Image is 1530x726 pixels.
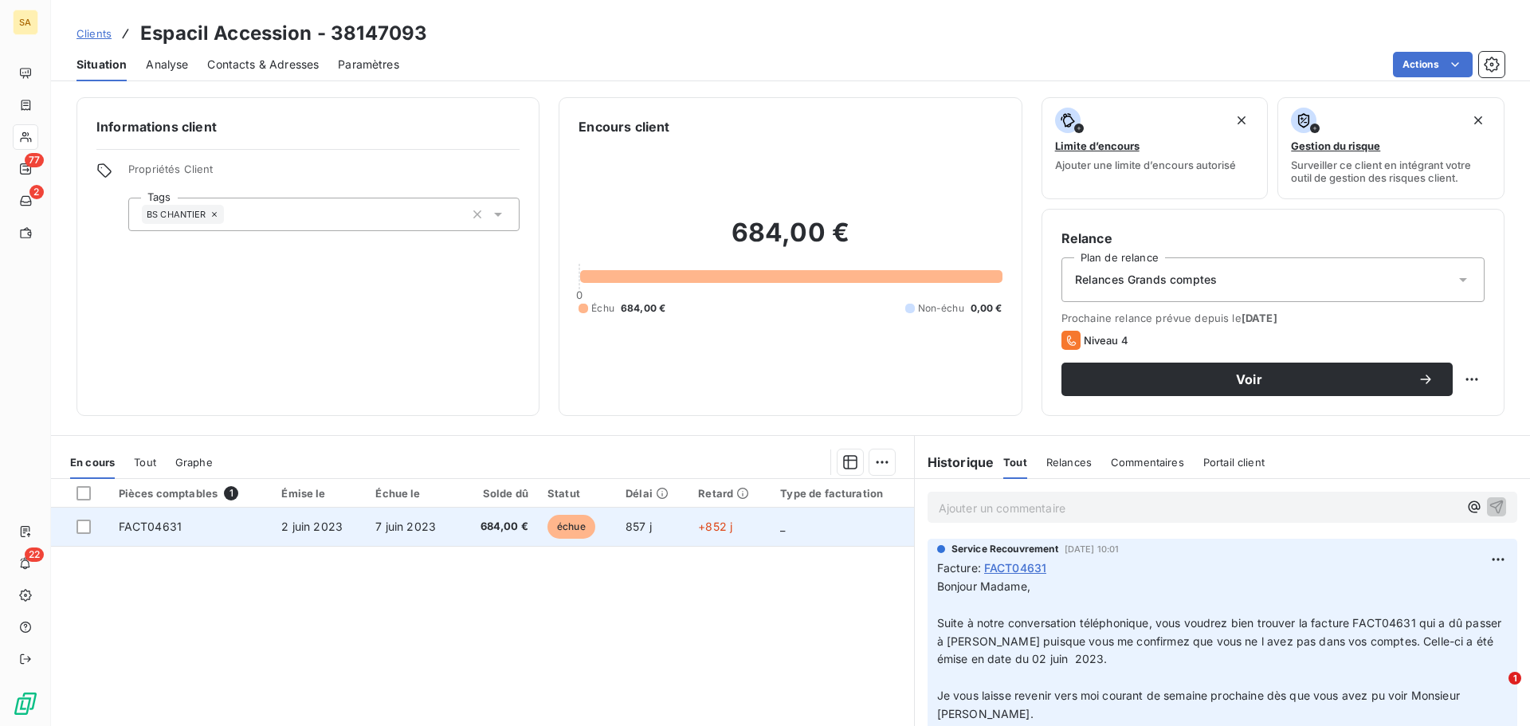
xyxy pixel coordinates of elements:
[224,207,237,222] input: Ajouter une valeur
[1055,139,1140,152] span: Limite d’encours
[576,288,583,301] span: 0
[25,153,44,167] span: 77
[698,487,761,500] div: Retard
[1055,159,1236,171] span: Ajouter une limite d’encours autorisé
[915,453,994,472] h6: Historique
[547,515,595,539] span: échue
[147,210,206,219] span: BS CHANTIER
[140,19,427,48] h3: Espacil Accession - 38147093
[1476,672,1514,710] iframe: Intercom live chat
[375,487,449,500] div: Échue le
[1061,363,1453,396] button: Voir
[698,520,732,533] span: +852 j
[281,520,343,533] span: 2 juin 2023
[207,57,319,73] span: Contacts & Adresses
[591,301,614,316] span: Échu
[937,689,1463,720] span: Je vous laisse revenir vers moi courant de semaine prochaine dès que vous avez pu voir Monsieur [...
[469,487,528,500] div: Solde dû
[76,57,127,73] span: Situation
[547,487,606,500] div: Statut
[338,57,399,73] span: Paramètres
[1277,97,1504,199] button: Gestion du risqueSurveiller ce client en intégrant votre outil de gestion des risques client.
[1111,456,1184,469] span: Commentaires
[13,691,38,716] img: Logo LeanPay
[281,487,356,500] div: Émise le
[76,27,112,40] span: Clients
[13,10,38,35] div: SA
[1061,229,1485,248] h6: Relance
[937,616,1505,666] span: Suite à notre conversation téléphonique, vous voudrez bien trouver la facture FACT04631 qui a dû ...
[1291,159,1491,184] span: Surveiller ce client en intégrant votre outil de gestion des risques client.
[224,486,238,500] span: 1
[76,26,112,41] a: Clients
[1203,456,1265,469] span: Portail client
[918,301,964,316] span: Non-échu
[119,520,182,533] span: FACT04631
[146,57,188,73] span: Analyse
[951,542,1058,556] span: Service Recouvrement
[469,519,528,535] span: 684,00 €
[375,520,436,533] span: 7 juin 2023
[1084,334,1128,347] span: Niveau 4
[128,163,520,185] span: Propriétés Client
[1075,272,1217,288] span: Relances Grands comptes
[1061,312,1485,324] span: Prochaine relance prévue depuis le
[579,117,669,136] h6: Encours client
[626,487,679,500] div: Délai
[971,301,1002,316] span: 0,00 €
[96,117,520,136] h6: Informations client
[579,217,1002,265] h2: 684,00 €
[937,579,1030,593] span: Bonjour Madame,
[780,520,785,533] span: _
[119,486,263,500] div: Pièces comptables
[1508,672,1521,685] span: 1
[626,520,652,533] span: 857 j
[1081,373,1418,386] span: Voir
[25,547,44,562] span: 22
[1046,456,1092,469] span: Relances
[1042,97,1269,199] button: Limite d’encoursAjouter une limite d’encours autorisé
[621,301,665,316] span: 684,00 €
[29,185,44,199] span: 2
[134,456,156,469] span: Tout
[1393,52,1473,77] button: Actions
[1291,139,1380,152] span: Gestion du risque
[1065,544,1120,554] span: [DATE] 10:01
[70,456,115,469] span: En cours
[984,559,1046,576] span: FACT04631
[780,487,904,500] div: Type de facturation
[937,559,981,576] span: Facture :
[1003,456,1027,469] span: Tout
[175,456,213,469] span: Graphe
[1242,312,1277,324] span: [DATE]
